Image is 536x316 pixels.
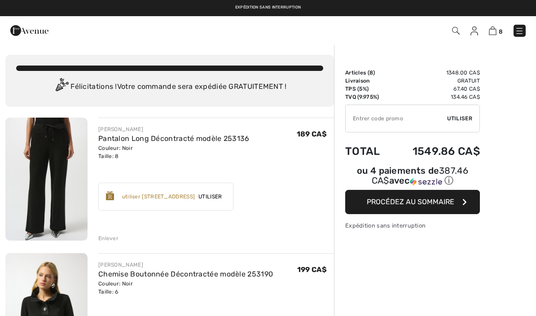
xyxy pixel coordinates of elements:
span: Procédez au sommaire [367,197,454,206]
a: Chemise Boutonnée Décontractée modèle 253190 [98,270,273,278]
img: Reward-Logo.svg [106,191,114,200]
div: [PERSON_NAME] [98,261,273,269]
div: Enlever [98,234,119,242]
img: Recherche [452,27,460,35]
span: Utiliser [195,193,225,201]
td: 1549.86 CA$ [391,136,480,167]
td: TPS (5%) [345,85,391,93]
div: utiliser [STREET_ADDRESS] [122,193,195,201]
a: 1ère Avenue [10,26,48,34]
td: Livraison [345,77,391,85]
img: Mes infos [470,26,478,35]
div: ou 4 paiements de387.46 CA$avecSezzle Cliquez pour en savoir plus sur Sezzle [345,167,480,190]
span: 189 CA$ [297,130,327,138]
img: Menu [515,26,524,35]
a: Pantalon Long Décontracté modèle 253136 [98,134,250,143]
td: Total [345,136,391,167]
div: Couleur: Noir Taille: 8 [98,144,250,160]
img: Pantalon Long Décontracté modèle 253136 [5,118,88,241]
input: Code promo [346,105,447,132]
div: Félicitations ! Votre commande sera expédiée GRATUITEMENT ! [16,78,323,96]
span: 8 [369,70,373,76]
td: Articles ( ) [345,69,391,77]
a: 8 [489,25,503,36]
div: [PERSON_NAME] [98,125,250,133]
div: Expédition sans interruption [345,221,480,230]
img: Panier d'achat [489,26,496,35]
span: 199 CA$ [297,265,327,274]
img: Sezzle [410,178,442,186]
div: ou 4 paiements de avec [345,167,480,187]
td: 134.46 CA$ [391,93,480,101]
span: 8 [499,28,503,35]
div: Couleur: Noir Taille: 6 [98,280,273,296]
td: 67.40 CA$ [391,85,480,93]
td: Gratuit [391,77,480,85]
span: Utiliser [447,114,472,123]
td: 1348.00 CA$ [391,69,480,77]
img: Congratulation2.svg [53,78,70,96]
td: TVQ (9.975%) [345,93,391,101]
img: 1ère Avenue [10,22,48,39]
span: 387.46 CA$ [372,165,468,186]
button: Procédez au sommaire [345,190,480,214]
